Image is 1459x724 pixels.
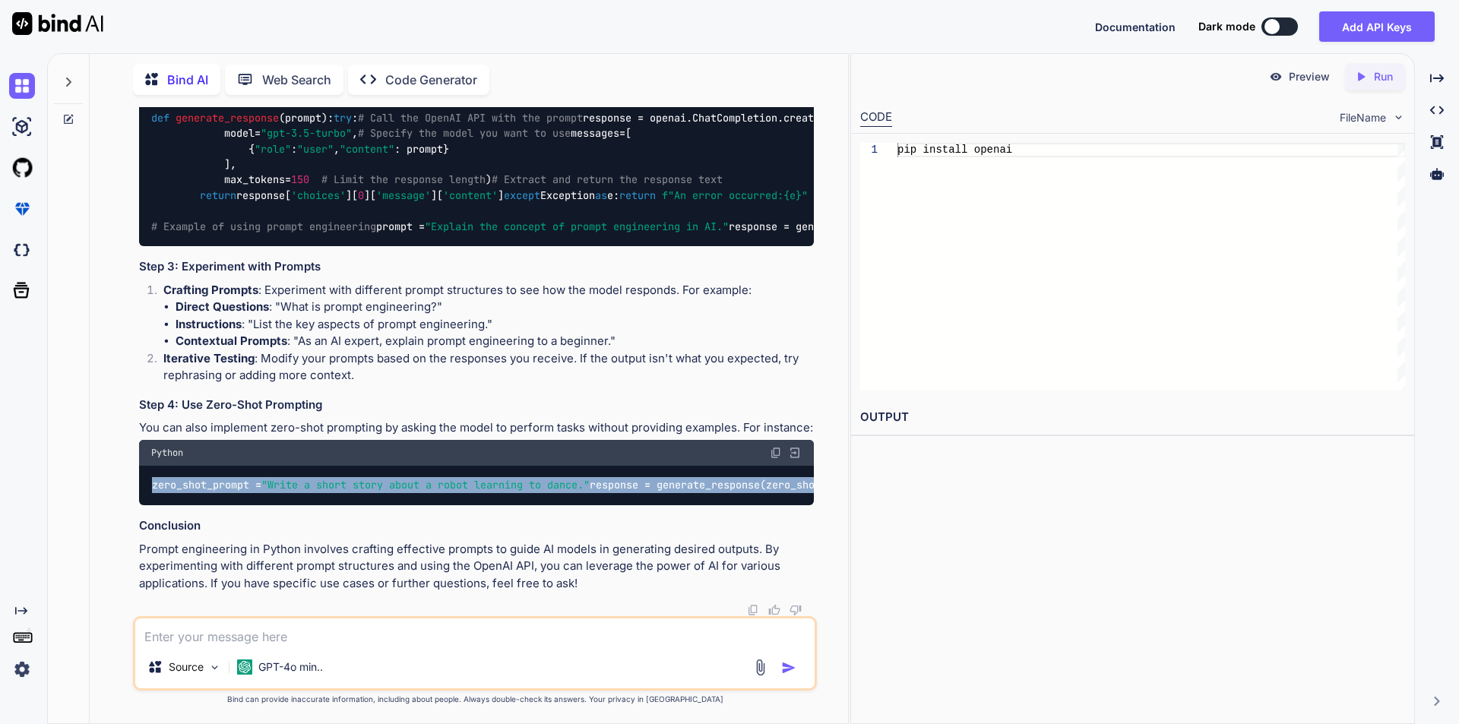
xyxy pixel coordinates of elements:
span: return [619,188,656,202]
p: Prompt engineering in Python involves crafting effective prompts to guide AI models in generating... [139,541,814,593]
span: Python [151,447,183,459]
p: You can also implement zero-shot prompting by asking the model to perform tasks without providing... [139,419,814,437]
strong: Crafting Prompts [163,283,258,297]
span: # Extract and return the response text [492,173,723,187]
p: Web Search [262,71,331,89]
span: Documentation [1095,21,1176,33]
img: dislike [790,604,802,616]
span: "Write a short story about a robot learning to dance." [261,479,590,492]
span: f"An error occurred: " [662,188,808,202]
button: Documentation [1095,19,1176,35]
div: 1 [860,143,878,157]
h3: Conclusion [139,517,814,535]
p: Bind can provide inaccurate information, including about people. Always double-check its answers.... [133,694,817,705]
span: "Explain the concept of prompt engineering in AI." [425,220,729,233]
span: # Limit the response length [321,173,486,187]
span: FileName [1340,110,1386,125]
span: # Specify the model you want to use [358,127,571,141]
p: GPT-4o min.. [258,659,323,675]
strong: Contextual Prompts [176,334,287,348]
span: "gpt-3.5-turbo" [261,127,352,141]
p: Run [1374,69,1393,84]
img: githubLight [9,155,35,181]
img: Bind AI [12,12,103,35]
span: 'choices' [291,188,346,202]
span: def [151,111,169,125]
span: 150 [291,173,309,187]
span: pip install openai [897,144,1012,156]
p: Source [169,659,204,675]
span: "content" [340,142,394,156]
span: # Call the OpenAI API with the prompt [358,111,583,125]
code: openai openai.api_key = ( ): : response = openai.ChatCompletion.create( model= , messages=[ { : ,... [151,79,1040,234]
span: # Example of using prompt engineering [151,220,376,233]
span: return [200,188,236,202]
img: darkCloudIdeIcon [9,237,35,263]
code: zero_shot_prompt = response = generate_response(zero_shot_prompt) (response) [151,477,962,493]
span: "role" [255,142,291,156]
span: Dark mode [1198,19,1255,34]
li: : "What is prompt engineering?" [176,299,814,316]
strong: Instructions [176,317,242,331]
button: Add API Keys [1319,11,1435,42]
span: 'content' [443,188,498,202]
img: preview [1269,70,1283,84]
span: "user" [297,142,334,156]
p: : Experiment with different prompt structures to see how the model responds. For example: [163,282,814,299]
img: ai-studio [9,114,35,140]
img: premium [9,196,35,222]
strong: Iterative Testing [163,351,255,365]
span: 0 [358,188,364,202]
span: {e} [783,188,802,202]
h3: Step 3: Experiment with Prompts [139,258,814,276]
div: CODE [860,109,892,127]
p: : Modify your prompts based on the responses you receive. If the output isn't what you expected, ... [163,350,814,384]
strong: Direct Questions [176,299,269,314]
li: : "As an AI expert, explain prompt engineering to a beginner." [176,333,814,350]
img: Open in Browser [788,446,802,460]
h2: OUTPUT [851,400,1414,435]
img: copy [747,604,759,616]
img: settings [9,656,35,682]
span: try [334,111,352,125]
p: Preview [1289,69,1330,84]
span: 'message' [376,188,431,202]
h3: Step 4: Use Zero-Shot Prompting [139,397,814,414]
span: generate_response [176,111,279,125]
p: Bind AI [167,71,208,89]
img: chat [9,73,35,99]
img: attachment [752,659,769,676]
img: chevron down [1392,111,1405,124]
img: like [768,604,780,616]
span: as [595,188,607,202]
img: Pick Models [208,661,221,674]
img: GPT-4o mini [237,659,252,675]
span: except [504,188,540,202]
p: Code Generator [385,71,477,89]
span: prompt [285,111,321,125]
img: copy [770,447,782,459]
li: : "List the key aspects of prompt engineering." [176,316,814,334]
img: icon [781,660,796,675]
